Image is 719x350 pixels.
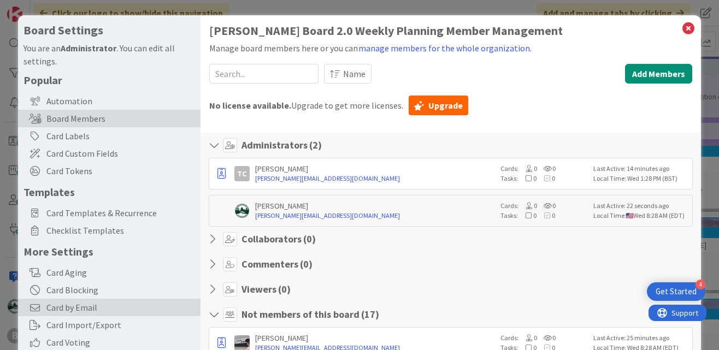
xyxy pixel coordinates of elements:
[300,258,313,270] span: ( 0 )
[518,211,537,220] span: 0
[23,245,195,258] h5: More Settings
[241,258,313,270] h4: Commenters
[518,174,537,182] span: 0
[593,211,689,221] div: Local Time: Wed 8:28 AM (EDT)
[255,164,495,174] div: [PERSON_NAME]
[61,43,116,54] b: Administrator
[255,201,495,211] div: [PERSON_NAME]
[18,92,201,110] div: Automation
[23,185,195,199] h5: Templates
[500,174,588,183] div: Tasks:
[46,147,195,160] span: Card Custom Fields
[593,174,689,183] div: Local Time: Wed 1:28 PM (BST)
[18,127,201,145] div: Card Labels
[696,280,705,289] div: 4
[18,110,201,127] div: Board Members
[18,316,201,334] div: Card Import/Export
[209,41,692,55] div: Manage board members here or you can
[518,164,537,173] span: 0
[209,64,319,84] input: Search...
[324,64,372,84] button: Name
[361,308,379,321] span: ( 17 )
[209,100,291,111] b: No license available.
[303,233,316,245] span: ( 0 )
[241,233,316,245] h4: Collaborators
[656,286,697,297] div: Get Started
[209,99,403,112] span: Upgrade to get more licenses.
[409,96,468,115] a: Upgrade
[241,139,322,151] h4: Administrators
[500,164,588,174] div: Cards:
[23,2,50,15] span: Support
[241,309,379,321] h4: Not members of this board
[537,164,556,173] span: 0
[626,213,633,218] img: us.png
[593,164,689,174] div: Last Active: 14 minutes ago
[23,41,195,68] div: You are an . You can edit all settings.
[241,283,291,295] h4: Viewers
[18,281,201,299] div: Card Blocking
[23,73,195,87] h5: Popular
[255,174,495,183] a: [PERSON_NAME][EMAIL_ADDRESS][DOMAIN_NAME]
[46,164,195,177] span: Card Tokens
[343,67,366,80] span: Name
[500,211,588,221] div: Tasks:
[23,23,195,37] h4: Board Settings
[46,336,195,349] span: Card Voting
[537,201,556,210] span: 0
[625,64,692,84] button: Add Members
[46,301,195,314] span: Card by Email
[518,334,537,342] span: 0
[593,333,689,343] div: Last Active: 25 minutes ago
[255,211,495,221] a: [PERSON_NAME][EMAIL_ADDRESS][DOMAIN_NAME]
[358,41,532,55] button: manage members for the whole organization.
[18,264,201,281] div: Card Aging
[46,224,195,237] span: Checklist Templates
[647,282,705,301] div: Open Get Started checklist, remaining modules: 4
[309,139,322,151] span: ( 2 )
[537,174,555,182] span: 0
[278,283,291,295] span: ( 0 )
[537,334,556,342] span: 0
[500,201,588,211] div: Cards:
[255,333,495,343] div: [PERSON_NAME]
[234,166,250,181] div: TC
[46,206,195,220] span: Card Templates & Recurrence
[234,203,250,218] img: TC
[500,333,588,343] div: Cards:
[537,211,555,220] span: 0
[518,201,537,210] span: 0
[209,24,692,38] h1: [PERSON_NAME] Board 2.0 Weekly Planning Member Management
[593,201,689,211] div: Last Active: 22 seconds ago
